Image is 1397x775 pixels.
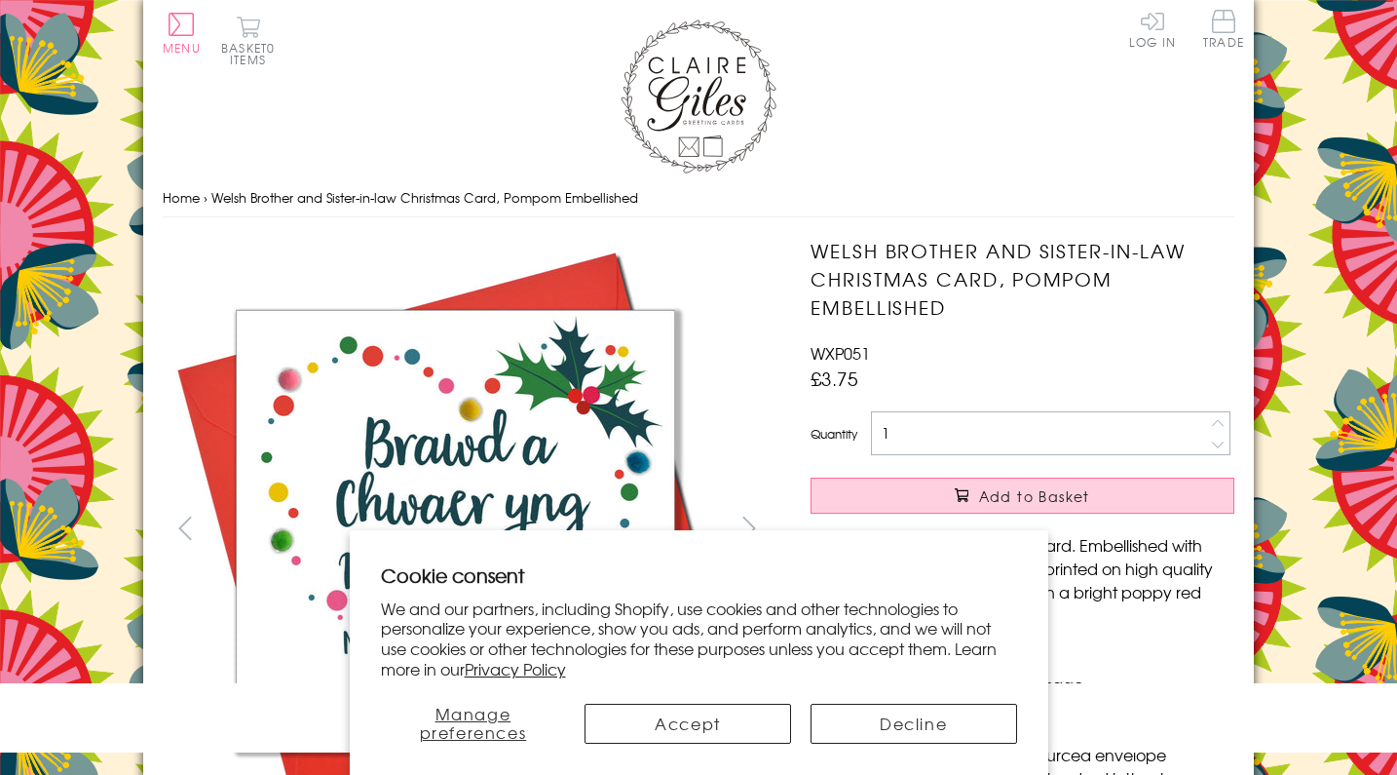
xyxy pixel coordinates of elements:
label: Quantity [811,425,857,443]
span: Add to Basket [979,486,1090,506]
button: prev [163,506,207,550]
button: Manage preferences [380,704,565,744]
button: Add to Basket [811,478,1234,514]
span: Trade [1203,10,1244,48]
h2: Cookie consent [381,562,1017,589]
span: 0 items [230,39,275,68]
nav: breadcrumbs [163,178,1234,218]
button: next [728,506,772,550]
button: Accept [585,704,791,744]
span: Welsh Brother and Sister-in-law Christmas Card, Pompom Embellished [211,188,638,207]
span: › [204,188,208,207]
a: Privacy Policy [465,657,566,680]
a: Trade [1203,10,1244,52]
span: WXP051 [811,341,870,365]
button: Decline [811,704,1017,744]
a: Log In [1129,10,1176,48]
h1: Welsh Brother and Sister-in-law Christmas Card, Pompom Embellished [811,237,1234,321]
button: Basket0 items [221,16,275,65]
button: Menu [163,13,201,54]
span: £3.75 [811,365,858,392]
img: Claire Giles Greetings Cards [621,19,776,174]
a: Home [163,188,200,207]
p: We and our partners, including Shopify, use cookies and other technologies to personalize your ex... [381,599,1017,679]
span: Menu [163,39,201,57]
span: Manage preferences [420,702,527,744]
